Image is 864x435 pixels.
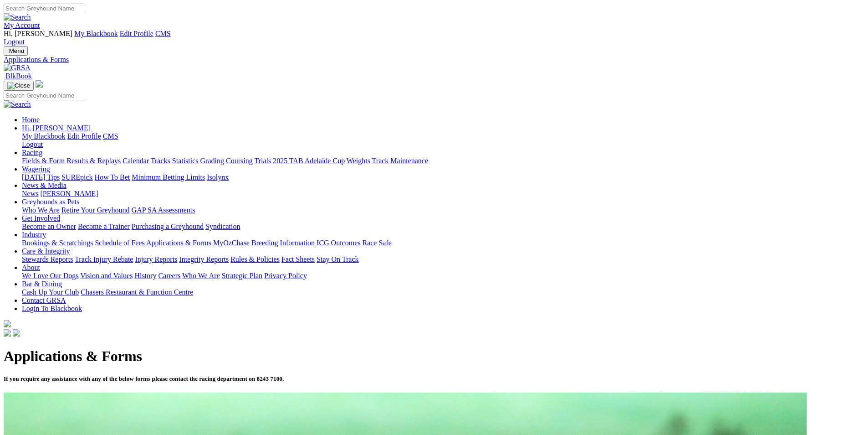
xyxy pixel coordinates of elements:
[4,72,32,80] a: BlkBook
[22,305,82,312] a: Login To Blackbook
[22,214,60,222] a: Get Involved
[4,21,40,29] a: My Account
[254,157,271,165] a: Trials
[146,239,211,247] a: Applications & Forms
[22,132,66,140] a: My Blackbook
[22,157,860,165] div: Racing
[135,255,177,263] a: Injury Reports
[75,255,133,263] a: Track Injury Rebate
[22,140,43,148] a: Logout
[22,247,70,255] a: Care & Integrity
[22,165,50,173] a: Wagering
[22,124,91,132] span: Hi, [PERSON_NAME]
[22,272,78,280] a: We Love Our Dogs
[4,30,860,46] div: My Account
[22,280,62,288] a: Bar & Dining
[22,288,860,296] div: Bar & Dining
[22,116,40,124] a: Home
[22,157,65,165] a: Fields & Form
[4,348,860,365] h1: Applications & Forms
[22,149,42,156] a: Racing
[67,132,101,140] a: Edit Profile
[4,91,84,100] input: Search
[22,173,860,181] div: Wagering
[4,375,860,383] h5: If you require any assistance with any of the below forms please contact the racing department on...
[226,157,253,165] a: Coursing
[281,255,315,263] a: Fact Sheets
[347,157,370,165] a: Weights
[40,190,98,197] a: [PERSON_NAME]
[66,157,121,165] a: Results & Replays
[4,64,31,72] img: GRSA
[5,72,32,80] span: BlkBook
[81,288,193,296] a: Chasers Restaurant & Function Centre
[4,4,84,13] input: Search
[158,272,180,280] a: Careers
[362,239,391,247] a: Race Safe
[61,173,92,181] a: SUREpick
[251,239,315,247] a: Breeding Information
[22,223,76,230] a: Become an Owner
[36,80,43,88] img: logo-grsa-white.png
[264,272,307,280] a: Privacy Policy
[22,223,860,231] div: Get Involved
[80,272,133,280] a: Vision and Values
[4,13,31,21] img: Search
[95,173,130,181] a: How To Bet
[132,206,195,214] a: GAP SA Assessments
[172,157,199,165] a: Statistics
[182,272,220,280] a: Who We Are
[22,255,860,264] div: Care & Integrity
[132,173,205,181] a: Minimum Betting Limits
[78,223,130,230] a: Become a Trainer
[134,272,156,280] a: History
[120,30,153,37] a: Edit Profile
[372,157,428,165] a: Track Maintenance
[22,255,73,263] a: Stewards Reports
[22,206,60,214] a: Who We Are
[22,198,79,206] a: Greyhounds as Pets
[4,100,31,109] img: Search
[205,223,240,230] a: Syndication
[4,38,25,46] a: Logout
[4,81,34,91] button: Toggle navigation
[22,173,60,181] a: [DATE] Tips
[4,46,28,56] button: Toggle navigation
[22,206,860,214] div: Greyhounds as Pets
[4,329,11,337] img: facebook.svg
[22,132,860,149] div: Hi, [PERSON_NAME]
[155,30,171,37] a: CMS
[317,255,358,263] a: Stay On Track
[222,272,262,280] a: Strategic Plan
[22,231,46,238] a: Industry
[207,173,229,181] a: Isolynx
[273,157,345,165] a: 2025 TAB Adelaide Cup
[22,239,93,247] a: Bookings & Scratchings
[179,255,229,263] a: Integrity Reports
[95,239,144,247] a: Schedule of Fees
[4,56,860,64] a: Applications & Forms
[61,206,130,214] a: Retire Your Greyhound
[22,124,92,132] a: Hi, [PERSON_NAME]
[123,157,149,165] a: Calendar
[213,239,250,247] a: MyOzChase
[230,255,280,263] a: Rules & Policies
[9,47,24,54] span: Menu
[22,288,79,296] a: Cash Up Your Club
[22,296,66,304] a: Contact GRSA
[13,329,20,337] img: twitter.svg
[4,320,11,327] img: logo-grsa-white.png
[74,30,118,37] a: My Blackbook
[22,239,860,247] div: Industry
[22,264,40,271] a: About
[151,157,170,165] a: Tracks
[317,239,360,247] a: ICG Outcomes
[22,181,66,189] a: News & Media
[22,190,860,198] div: News & Media
[22,190,38,197] a: News
[132,223,204,230] a: Purchasing a Greyhound
[7,82,30,89] img: Close
[200,157,224,165] a: Grading
[22,272,860,280] div: About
